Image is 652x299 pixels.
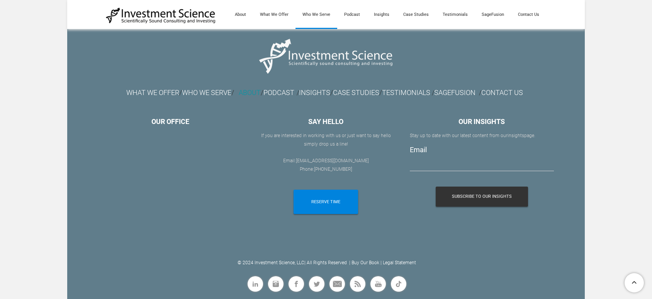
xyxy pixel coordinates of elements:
[434,91,475,96] a: SAGEFUSION
[410,146,427,154] label: Email
[410,133,535,138] font: Stay up to date with our latest content from our page.
[126,88,179,97] font: WHAT WE OFFER
[246,275,264,293] a: Linkedin
[349,260,350,265] a: |
[261,133,391,147] font: If you are interested in working with us or ​just want to say hello simply drop us a line!
[294,190,358,214] a: RESERVE TIME
[287,275,305,293] a: Facebook
[179,88,182,97] font: /
[481,88,523,97] a: CONTACT US
[263,88,294,97] font: PODCAST
[328,275,346,293] a: Mail
[126,91,179,96] a: WHAT WE OFFER
[299,88,330,97] a: INSIGHTS
[106,7,216,24] img: Investment Science | NYC Consulting Services
[304,260,306,265] a: |
[349,275,367,293] a: Rss
[333,88,432,97] font: /
[239,88,263,97] font: /
[255,31,397,80] img: Picture
[351,260,379,265] a: Buy Our Book
[434,88,475,97] font: SAGEFUSION
[296,158,369,163] a: [EMAIL_ADDRESS][DOMAIN_NAME]
[382,88,430,97] a: TESTIMONIALS
[314,166,352,172] a: [PHONE_NUMBER]​
[297,89,299,97] font: /
[508,133,524,138] a: insights
[333,88,379,97] a: CASE STUDIES
[432,89,434,97] font: /
[308,275,326,293] a: Twitter
[299,88,333,97] font: /
[231,88,234,97] font: /
[182,88,231,97] font: WHO WE SERVE
[239,88,261,97] a: ABOUT
[267,275,285,293] a: Instagram
[621,270,648,295] a: To Top
[390,275,407,293] a: Flickr
[307,260,347,265] a: All Rights Reserved
[369,275,387,293] a: Youtube
[238,260,304,265] a: © 2024 Investment Science, LLC
[314,166,352,172] font: [PHONE_NUMBER]
[380,260,382,265] a: |
[182,91,231,96] a: WHO WE SERVE
[383,260,416,265] a: Legal Statement
[151,117,189,126] font: OUR OFFICE
[311,190,340,214] span: RESERVE TIME
[308,117,343,126] font: SAY HELLO
[283,158,369,172] font: Email: Phone:
[458,117,505,126] font: OUR INSIGHTS
[452,187,512,207] span: Subscribe To Our Insights
[263,91,294,96] a: PODCAST
[479,89,481,97] font: /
